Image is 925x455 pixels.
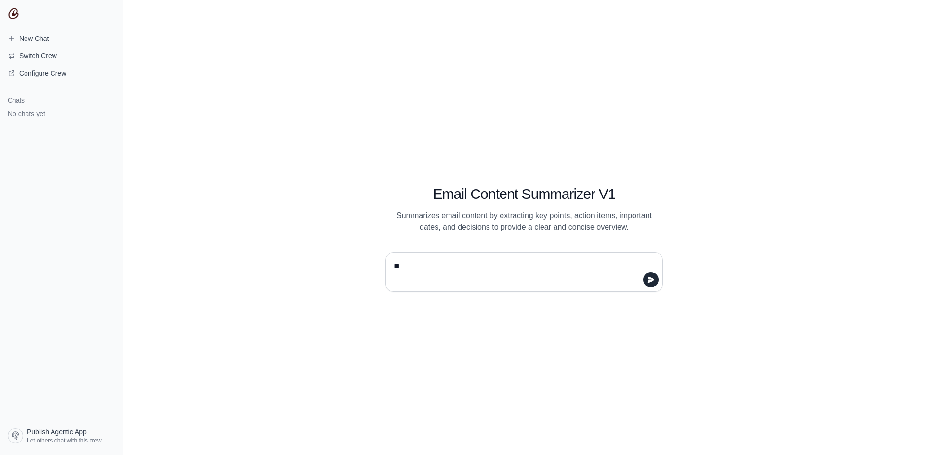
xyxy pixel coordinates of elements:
span: Switch Crew [19,51,57,61]
span: Publish Agentic App [27,427,87,437]
a: Configure Crew [4,65,119,81]
button: Switch Crew [4,48,119,64]
span: Let others chat with this crew [27,437,102,444]
a: New Chat [4,31,119,46]
a: Publish Agentic App Let others chat with this crew [4,424,119,447]
h1: Email Content Summarizer V1 [385,185,663,203]
p: Summarizes email content by extracting key points, action items, important dates, and decisions t... [385,210,663,233]
iframe: Chat Widget [877,409,925,455]
span: New Chat [19,34,49,43]
span: Configure Crew [19,68,66,78]
img: CrewAI Logo [8,8,19,19]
